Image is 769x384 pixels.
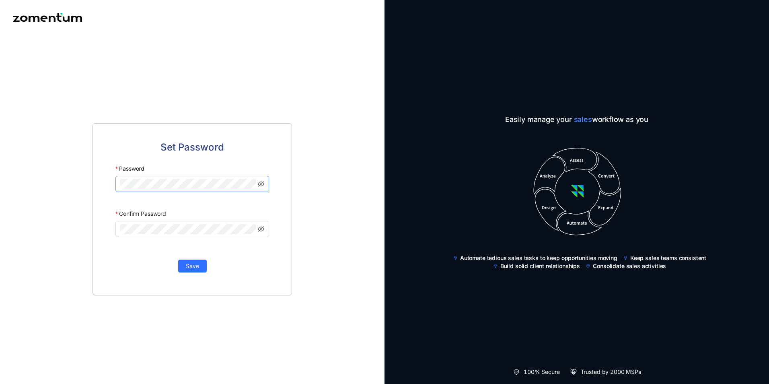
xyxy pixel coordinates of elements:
[120,179,256,189] input: Password
[115,161,144,176] label: Password
[574,115,592,124] span: sales
[524,368,559,376] span: 100% Secure
[258,181,264,187] span: eye-invisible
[186,262,199,270] span: Save
[630,254,706,262] span: Keep sales teams consistent
[581,368,641,376] span: Trusted by 2000 MSPs
[460,254,617,262] span: Automate tedious sales tasks to keep opportunities moving
[120,224,256,234] input: Confirm Password
[160,140,224,155] span: Set Password
[593,262,666,270] span: Consolidate sales activities
[115,206,166,221] label: Confirm Password
[13,13,82,22] img: Zomentum logo
[500,262,580,270] span: Build solid client relationships
[178,260,207,273] button: Save
[446,114,707,125] span: Easily manage your workflow as you
[258,226,264,232] span: eye-invisible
